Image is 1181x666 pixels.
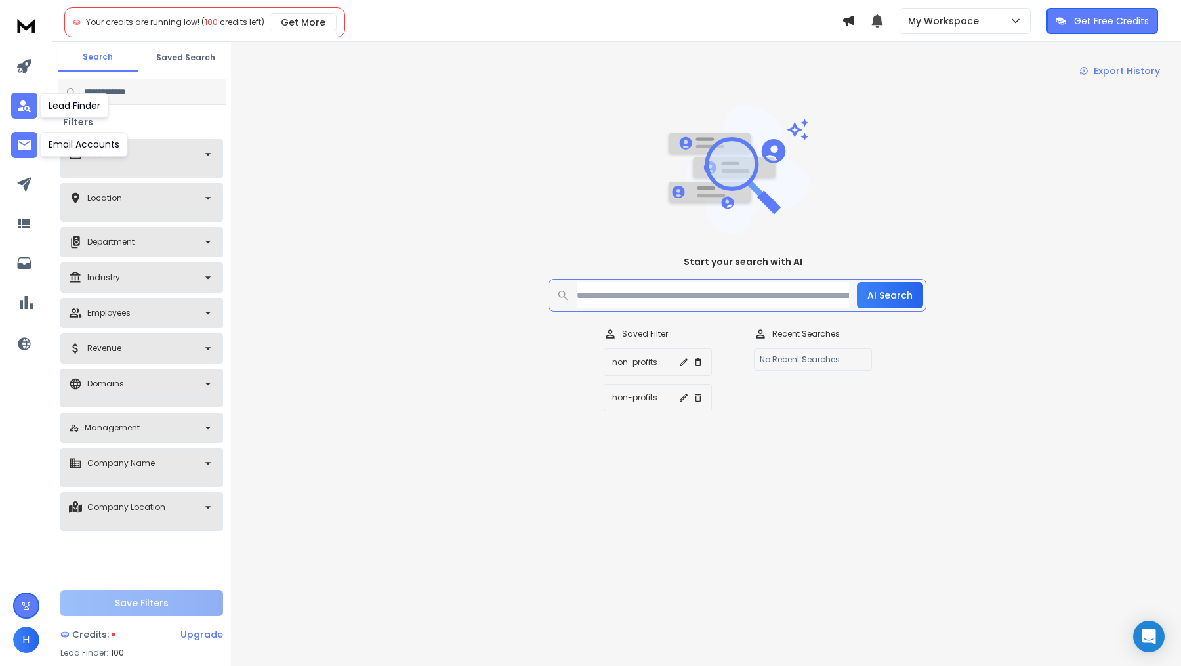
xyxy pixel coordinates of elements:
button: H [13,627,39,653]
button: Get More [270,13,337,31]
p: Recent Searches [772,329,840,339]
span: ( credits left) [201,16,264,28]
button: AI Search [857,282,923,308]
p: Revenue [87,343,121,354]
p: non-profits [612,392,657,403]
span: Your credits are running low! [86,16,199,28]
p: Domains [87,379,124,389]
button: Saved Search [146,45,226,71]
p: Industry [87,272,120,283]
p: Location [87,193,122,203]
p: No Recent Searches [754,348,872,371]
p: Department [87,237,135,247]
p: Company Location [87,502,165,512]
p: Management [85,423,140,433]
div: Upgrade [180,628,223,641]
p: Saved Filter [622,329,668,339]
img: image [665,105,810,234]
button: non-profits [604,348,712,376]
p: Get Free Credits [1074,14,1149,28]
span: 100 [111,648,124,658]
p: Company Name [87,458,155,468]
button: Get Free Credits [1046,8,1158,34]
div: Lead Finder [40,93,109,118]
div: Email Accounts [40,132,128,157]
span: Credits: [72,628,109,641]
h3: Filters [58,115,98,129]
button: Search [58,44,138,72]
p: Employees [87,308,131,318]
p: Lead Finder: [60,648,108,658]
button: non-profits [604,384,712,411]
h1: Start your search with AI [684,255,802,268]
img: logo [13,13,39,37]
p: My Workspace [908,14,984,28]
span: 100 [205,16,218,28]
a: Export History [1069,58,1171,84]
div: Open Intercom Messenger [1133,621,1165,652]
p: non-profits [612,357,657,367]
a: Credits:Upgrade [60,621,223,648]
